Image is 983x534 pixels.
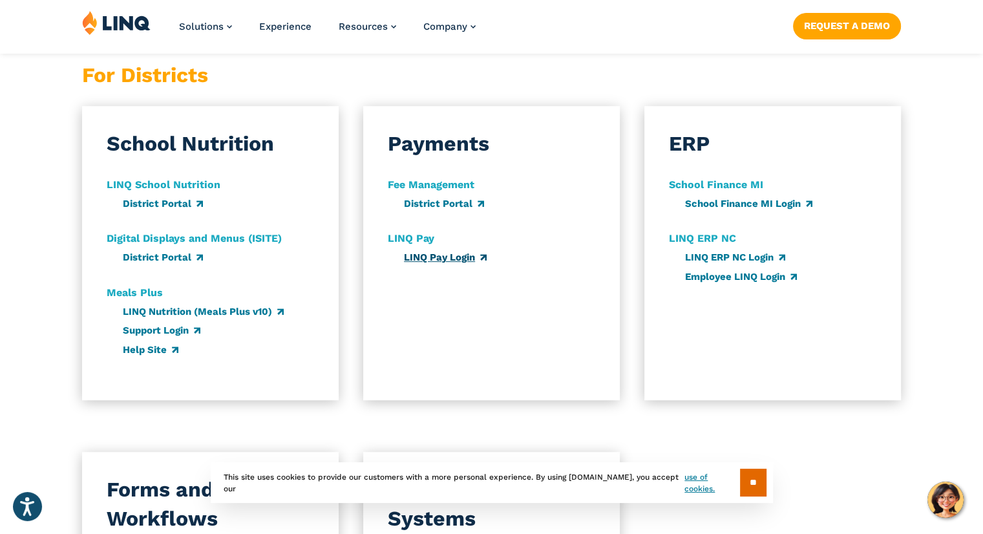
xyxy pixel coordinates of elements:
[927,482,964,518] button: Hello, have a question? Let’s chat.
[685,251,785,263] a: LINQ ERP NC Login
[685,198,812,209] a: School Finance MI Login
[123,325,200,336] a: Support Login
[339,21,388,32] span: Resources
[339,21,396,32] a: Resources
[211,462,773,503] div: This site uses cookies to provide our customers with a more personal experience. By using [DOMAIN...
[107,475,314,534] h3: Forms and Workflows
[179,10,476,53] nav: Primary Navigation
[107,178,220,191] strong: LINQ School Nutrition
[123,306,284,317] a: LINQ Nutrition (Meals Plus v10)
[404,198,484,209] a: District Portal
[669,178,763,191] strong: School Finance MI
[793,10,901,39] nav: Button Navigation
[669,232,736,244] strong: LINQ ERP NC
[685,271,797,283] a: Employee LINQ Login
[82,10,151,35] img: LINQ | K‑12 Software
[179,21,232,32] a: Solutions
[423,21,476,32] a: Company
[423,21,467,32] span: Company
[123,344,178,356] a: Help Site
[107,129,274,158] h3: School Nutrition
[123,198,203,209] a: District Portal
[388,178,474,191] strong: Fee Management
[179,21,224,32] span: Solutions
[123,251,203,263] a: District Portal
[404,251,487,263] a: LINQ Pay Login
[388,232,434,244] strong: LINQ Pay
[684,471,739,495] a: use of cookies.
[388,129,489,158] h3: Payments
[107,286,163,299] strong: Meals Plus
[793,13,901,39] a: Request a Demo
[259,21,312,32] a: Experience
[107,232,282,244] strong: Digital Displays and Menus (ISITE)
[82,61,339,90] h3: For Districts
[669,129,710,158] h3: ERP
